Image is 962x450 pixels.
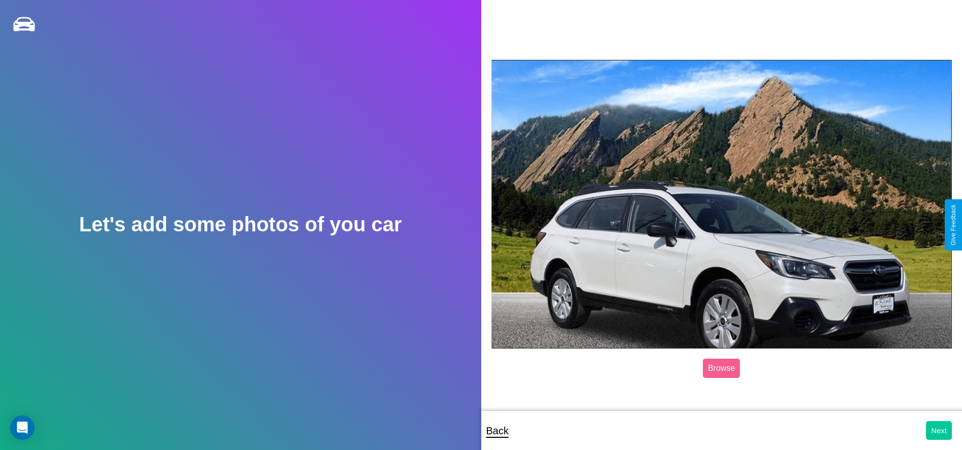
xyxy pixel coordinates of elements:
h2: Let's add some photos of you car [79,213,402,236]
div: Give Feedback [950,204,957,246]
button: Next [926,421,952,440]
img: posted [491,60,952,349]
div: Open Intercom Messenger [10,416,34,440]
label: Browse [703,359,740,378]
p: Back [486,422,509,440]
